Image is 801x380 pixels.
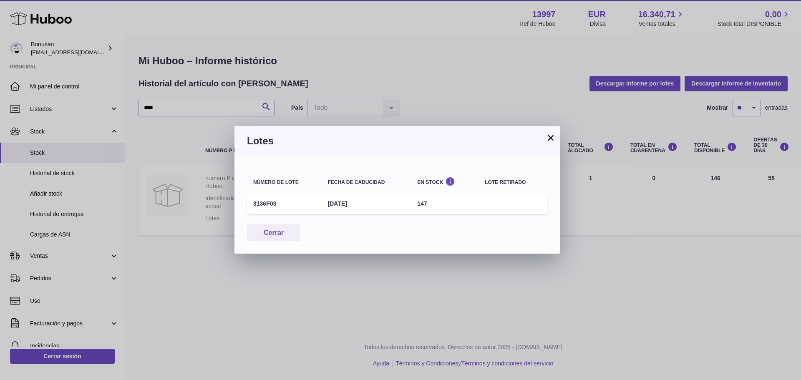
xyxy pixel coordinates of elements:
button: Cerrar [247,224,300,242]
div: En stock [417,177,472,185]
button: × [546,133,556,143]
div: Número de lote [253,180,315,185]
div: Fecha de caducidad [327,180,405,185]
div: Lote retirado [485,180,541,185]
td: [DATE] [321,194,411,214]
td: 147 [411,194,479,214]
h3: Lotes [247,134,547,148]
td: 3136F03 [247,194,321,214]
